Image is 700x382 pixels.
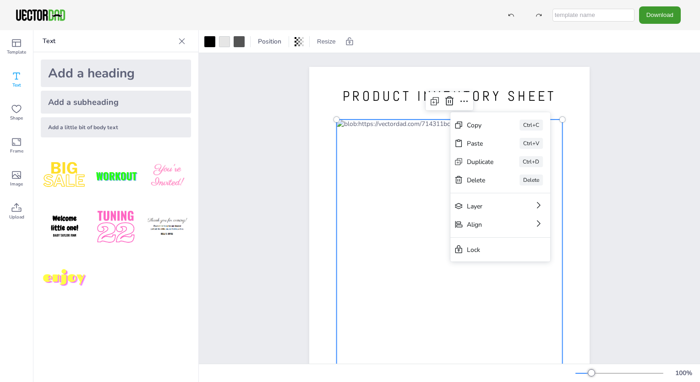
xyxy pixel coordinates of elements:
[15,8,66,22] img: VectorDad-1.png
[7,49,26,56] span: Template
[343,87,556,105] span: PRODUCT INVENTORY SHEET
[467,202,508,210] div: Layer
[41,91,191,114] div: Add a subheading
[92,152,140,200] img: XdJCRjX.png
[313,34,339,49] button: Resize
[552,9,634,22] input: template name
[639,6,681,23] button: Download
[41,203,88,251] img: GNLDUe7.png
[673,369,695,377] div: 100 %
[9,213,24,221] span: Upload
[520,120,543,131] div: Ctrl+C
[41,255,88,302] img: M7yqmqo.png
[10,147,23,155] span: Frame
[256,37,283,46] span: Position
[10,115,23,122] span: Shape
[41,152,88,200] img: style1.png
[143,152,191,200] img: BBMXfK6.png
[143,203,191,251] img: K4iXMrW.png
[12,82,21,89] span: Text
[467,157,493,166] div: Duplicate
[467,120,494,129] div: Copy
[520,175,543,186] div: Delete
[519,156,543,167] div: Ctrl+D
[467,245,521,254] div: Lock
[520,138,543,149] div: Ctrl+V
[41,60,191,87] div: Add a heading
[41,117,191,137] div: Add a little bit of body text
[43,30,175,52] p: Text
[467,139,494,147] div: Paste
[467,220,508,229] div: Align
[467,175,494,184] div: Delete
[10,180,23,188] span: Image
[92,203,140,251] img: 1B4LbXY.png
